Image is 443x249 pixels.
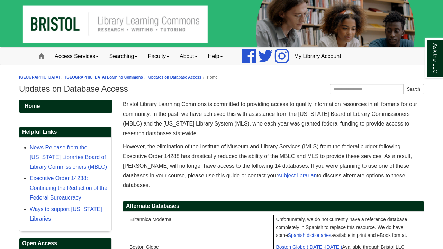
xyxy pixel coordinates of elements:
a: Searching [104,48,143,65]
h2: Helpful Links [19,127,111,138]
a: Executive Order 14238: Continuing the Reduction of the Federal Bureaucracy [30,175,107,201]
a: News Release from the [US_STATE] Libraries Board of Library Commissioners (MBLC) [30,145,107,170]
a: Updates on Database Access [148,75,201,79]
a: Spanish dictionaries [288,232,331,238]
a: Help [203,48,228,65]
button: Search [403,84,424,94]
a: My Library Account [289,48,346,65]
a: About [174,48,203,65]
a: Home [19,100,112,113]
li: Home [201,74,218,81]
h2: Open Access [19,238,111,249]
span: Britannica Moderna [129,216,171,222]
span: Home [25,103,40,109]
a: Ways to support [US_STATE] Libraries [30,206,102,222]
a: Access Services [49,48,104,65]
a: Faculty [143,48,174,65]
nav: breadcrumb [19,74,424,81]
a: [GEOGRAPHIC_DATA] Learning Commons [65,75,143,79]
a: [GEOGRAPHIC_DATA] [19,75,60,79]
span: Bristol Library Learning Commons is committed to providing access to quality information resource... [123,101,417,136]
span: However, the elimination of the Institute of Museum and Library Services (IMLS) from the federal ... [123,144,412,188]
span: Unfortunately, we do not currently have a reference database completely in Spanish to replace thi... [276,216,407,238]
h2: Alternate Databases [123,201,424,212]
h1: Updates on Database Access [19,84,424,94]
a: subject librarian [278,173,317,178]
